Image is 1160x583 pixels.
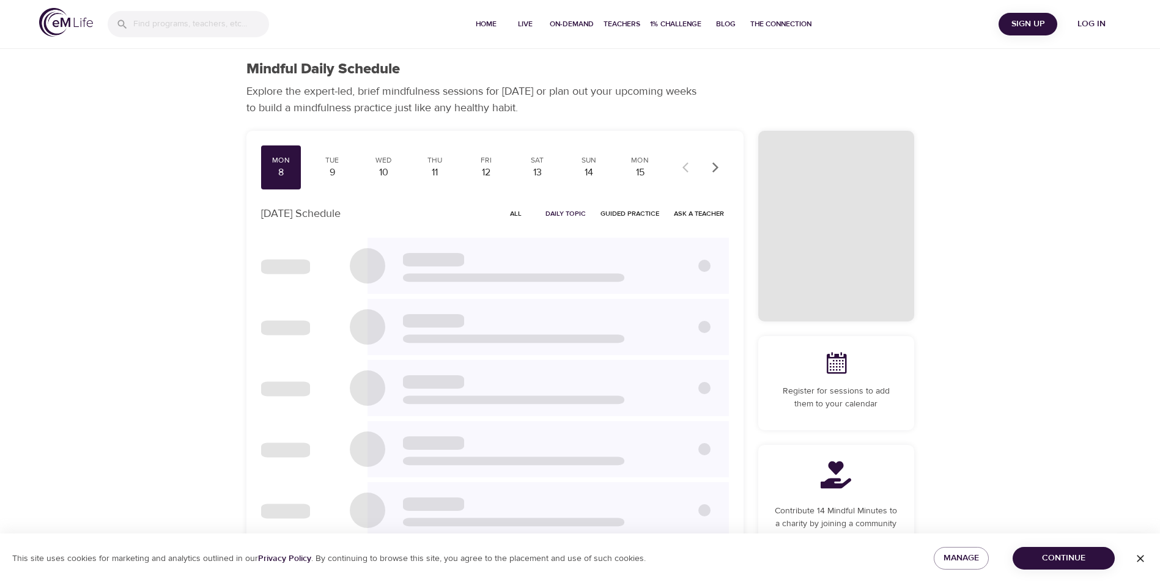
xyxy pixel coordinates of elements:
span: Log in [1067,16,1116,32]
h1: Mindful Daily Schedule [246,61,400,78]
span: Manage [944,551,979,566]
div: Thu [419,155,450,166]
div: Fri [471,155,501,166]
button: Manage [934,547,989,570]
span: Teachers [604,18,640,31]
div: Sun [574,155,604,166]
button: Daily Topic [541,204,591,223]
div: 9 [317,166,347,180]
div: 8 [266,166,297,180]
div: Tue [317,155,347,166]
p: Explore the expert-led, brief mindfulness sessions for [DATE] or plan out your upcoming weeks to ... [246,83,705,116]
button: Ask a Teacher [669,204,729,223]
div: Mon [625,155,656,166]
span: Ask a Teacher [674,208,724,219]
div: 13 [522,166,553,180]
div: Sat [522,155,553,166]
span: Sign Up [1003,16,1052,32]
button: Sign Up [999,13,1057,35]
span: 1% Challenge [650,18,701,31]
div: 10 [368,166,399,180]
span: Home [471,18,501,31]
div: 12 [471,166,501,180]
input: Find programs, teachers, etc... [133,11,269,37]
a: Privacy Policy [258,553,311,564]
div: 11 [419,166,450,180]
div: 15 [625,166,656,180]
div: Mon [266,155,297,166]
p: [DATE] Schedule [261,205,341,222]
p: Contribute 14 Mindful Minutes to a charity by joining a community and completing this program. [773,505,900,543]
button: Log in [1062,13,1121,35]
span: All [501,208,531,219]
div: 14 [574,166,604,180]
button: All [497,204,536,223]
button: Continue [1013,547,1115,570]
img: logo [39,8,93,37]
span: Guided Practice [600,208,659,219]
span: Live [511,18,540,31]
button: Guided Practice [596,204,664,223]
span: On-Demand [550,18,594,31]
p: Register for sessions to add them to your calendar [773,385,900,411]
span: Blog [711,18,741,31]
span: Daily Topic [545,208,586,219]
div: Wed [368,155,399,166]
span: Continue [1022,551,1105,566]
span: The Connection [750,18,811,31]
